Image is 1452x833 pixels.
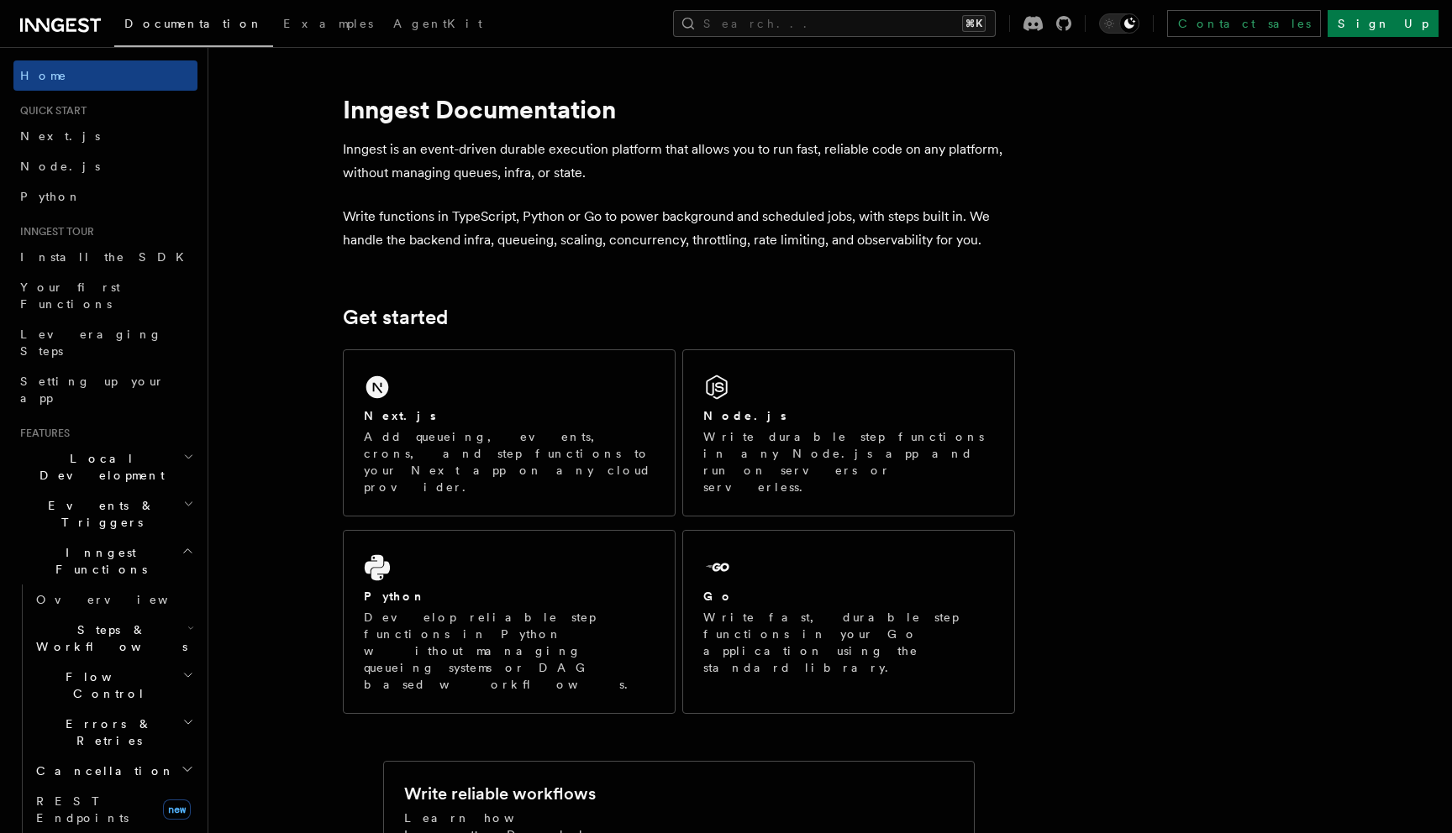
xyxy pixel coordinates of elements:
[343,94,1015,124] h1: Inngest Documentation
[404,782,596,805] h2: Write reliable workflows
[13,242,197,272] a: Install the SDK
[29,786,197,833] a: REST Endpointsnew
[273,5,383,45] a: Examples
[20,160,100,173] span: Node.js
[29,715,182,749] span: Errors & Retries
[343,306,448,329] a: Get started
[29,662,197,709] button: Flow Control
[13,181,197,212] a: Python
[13,151,197,181] a: Node.js
[13,450,183,484] span: Local Development
[364,407,436,424] h2: Next.js
[13,225,94,238] span: Inngest tour
[703,407,786,424] h2: Node.js
[13,537,197,584] button: Inngest Functions
[20,375,165,405] span: Setting up your app
[20,67,67,84] span: Home
[36,794,129,825] span: REST Endpoints
[20,327,162,358] span: Leveraging Steps
[13,497,183,531] span: Events & Triggers
[13,427,70,440] span: Features
[343,349,676,516] a: Next.jsAdd queueing, events, crons, and step functions to your Next app on any cloud provider.
[13,544,181,578] span: Inngest Functions
[364,588,426,605] h2: Python
[29,615,197,662] button: Steps & Workflows
[29,668,182,702] span: Flow Control
[364,428,655,495] p: Add queueing, events, crons, and step functions to your Next app on any cloud provider.
[20,190,82,203] span: Python
[124,17,263,30] span: Documentation
[13,104,87,118] span: Quick start
[13,121,197,151] a: Next.js
[13,366,197,413] a: Setting up your app
[383,5,492,45] a: AgentKit
[20,250,194,264] span: Install the SDK
[1099,13,1139,34] button: Toggle dark mode
[13,272,197,319] a: Your first Functions
[393,17,482,30] span: AgentKit
[703,588,734,605] h2: Go
[1328,10,1439,37] a: Sign Up
[703,428,994,495] p: Write durable step functions in any Node.js app and run on servers or serverless.
[20,129,100,143] span: Next.js
[343,138,1015,185] p: Inngest is an event-driven durable execution platform that allows you to run fast, reliable code ...
[13,490,197,537] button: Events & Triggers
[682,349,1015,516] a: Node.jsWrite durable step functions in any Node.js app and run on servers or serverless.
[283,17,373,30] span: Examples
[29,584,197,615] a: Overview
[682,530,1015,714] a: GoWrite fast, durable step functions in your Go application using the standard library.
[163,799,191,820] span: new
[364,609,655,693] p: Develop reliable step functions in Python without managing queueing systems or DAG based workflows.
[13,319,197,366] a: Leveraging Steps
[29,762,175,779] span: Cancellation
[29,756,197,786] button: Cancellation
[114,5,273,47] a: Documentation
[36,593,209,606] span: Overview
[962,15,986,32] kbd: ⌘K
[29,709,197,756] button: Errors & Retries
[343,205,1015,252] p: Write functions in TypeScript, Python or Go to power background and scheduled jobs, with steps bu...
[673,10,996,37] button: Search...⌘K
[29,621,187,655] span: Steps & Workflows
[13,443,197,490] button: Local Development
[703,609,994,676] p: Write fast, durable step functions in your Go application using the standard library.
[20,280,120,311] span: Your first Functions
[1167,10,1321,37] a: Contact sales
[13,60,197,91] a: Home
[343,530,676,714] a: PythonDevelop reliable step functions in Python without managing queueing systems or DAG based wo...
